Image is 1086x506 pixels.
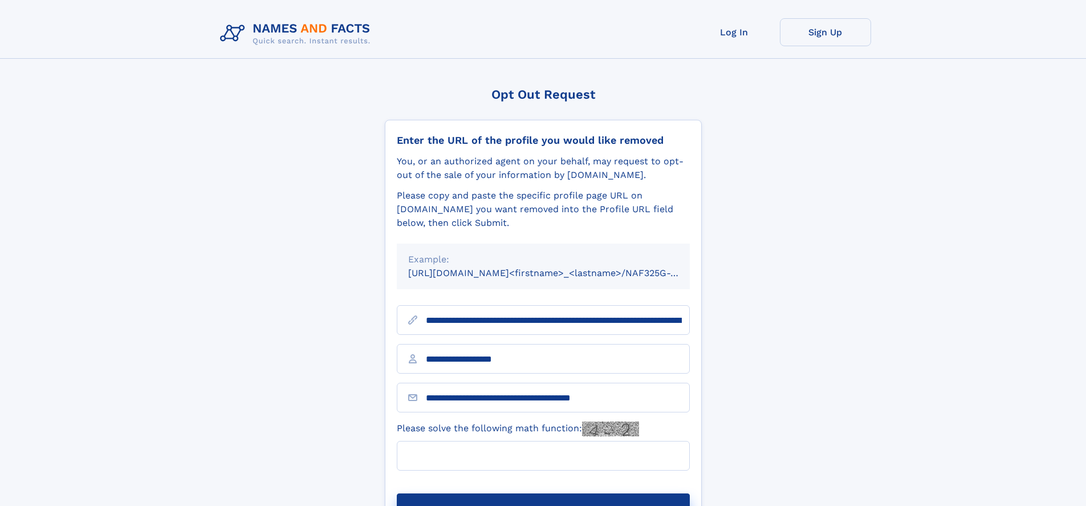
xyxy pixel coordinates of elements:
[397,422,639,436] label: Please solve the following math function:
[408,268,711,278] small: [URL][DOMAIN_NAME]<firstname>_<lastname>/NAF325G-xxxxxxxx
[385,87,702,102] div: Opt Out Request
[780,18,871,46] a: Sign Up
[215,18,380,49] img: Logo Names and Facts
[689,18,780,46] a: Log In
[397,134,690,147] div: Enter the URL of the profile you would like removed
[397,155,690,182] div: You, or an authorized agent on your behalf, may request to opt-out of the sale of your informatio...
[408,253,678,266] div: Example:
[397,189,690,230] div: Please copy and paste the specific profile page URL on [DOMAIN_NAME] you want removed into the Pr...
